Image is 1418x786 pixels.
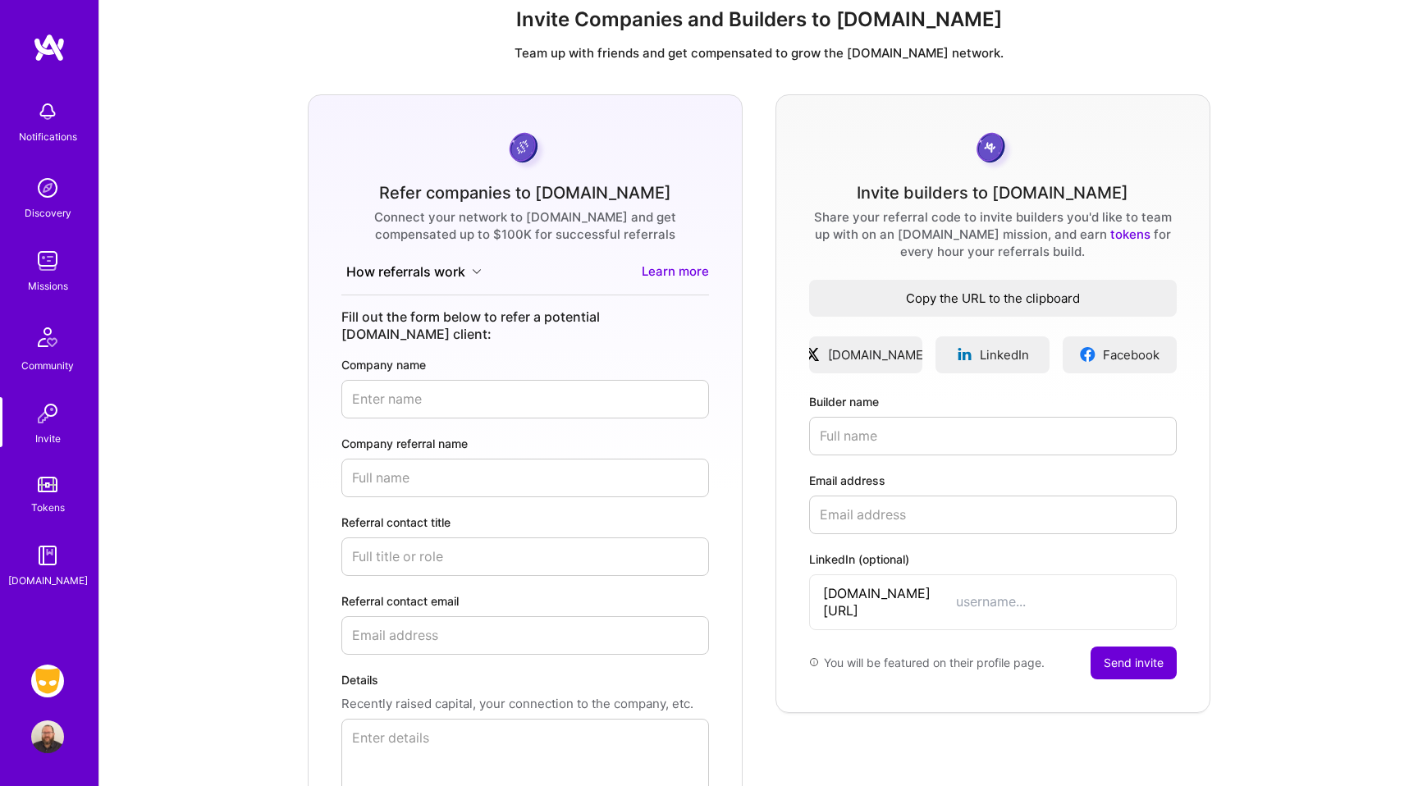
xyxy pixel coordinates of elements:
button: How referrals work [341,263,487,281]
img: Invite [31,397,64,430]
div: Tokens [31,499,65,516]
div: Fill out the form below to refer a potential [DOMAIN_NAME] client: [341,308,709,343]
img: linkedinLogo [956,346,973,363]
label: Company referral name [341,435,709,452]
p: Team up with friends and get compensated to grow the [DOMAIN_NAME] network. [112,44,1405,62]
img: grayCoin [971,128,1014,171]
a: tokens [1110,226,1150,242]
div: You will be featured on their profile page. [809,647,1045,679]
img: logo [33,33,66,62]
a: Learn more [642,263,709,281]
a: LinkedIn [935,336,1050,373]
div: Discovery [25,204,71,222]
input: Full name [809,417,1177,455]
a: Facebook [1063,336,1177,373]
a: Grindr: Mobile + BE + Cloud [27,665,68,697]
input: Email address [341,616,709,655]
input: Full name [341,459,709,497]
div: Connect your network to [DOMAIN_NAME] and get compensated up to $100K for successful referrals [341,208,709,243]
p: Recently raised capital, your connection to the company, etc. [341,695,709,712]
input: username... [956,593,1163,610]
img: bell [31,95,64,128]
div: Notifications [19,128,77,145]
img: facebookLogo [1079,346,1096,363]
label: Builder name [809,393,1177,410]
input: Enter name [341,380,709,418]
span: Copy the URL to the clipboard [809,290,1177,307]
label: LinkedIn (optional) [809,551,1177,568]
label: Email address [809,472,1177,489]
img: teamwork [31,244,64,277]
button: Copy the URL to the clipboard [809,280,1177,317]
label: Company name [341,356,709,373]
img: Community [28,318,67,357]
img: guide book [31,539,64,572]
div: Invite builders to [DOMAIN_NAME] [857,185,1128,202]
img: Grindr: Mobile + BE + Cloud [31,665,64,697]
label: Referral contact email [341,592,709,610]
div: Invite [35,430,61,447]
button: Send invite [1091,647,1177,679]
h1: Invite Companies and Builders to [DOMAIN_NAME] [112,8,1405,32]
div: Refer companies to [DOMAIN_NAME] [379,185,671,202]
input: Full title or role [341,537,709,576]
img: xLogo [804,346,821,363]
div: Community [21,357,74,374]
img: tokens [38,477,57,492]
a: [DOMAIN_NAME] [809,336,923,373]
img: purpleCoin [504,128,547,171]
div: [DOMAIN_NAME] [8,572,88,589]
div: Share your referral code to invite builders you'd like to team up with on an [DOMAIN_NAME] missio... [809,208,1177,260]
span: Facebook [1103,346,1160,363]
input: Email address [809,496,1177,534]
span: LinkedIn [980,346,1029,363]
label: Details [341,671,709,688]
img: discovery [31,171,64,204]
span: [DOMAIN_NAME] [828,346,927,363]
img: User Avatar [31,720,64,753]
a: User Avatar [27,720,68,753]
div: Missions [28,277,68,295]
span: [DOMAIN_NAME][URL] [823,585,956,619]
label: Referral contact title [341,514,709,531]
